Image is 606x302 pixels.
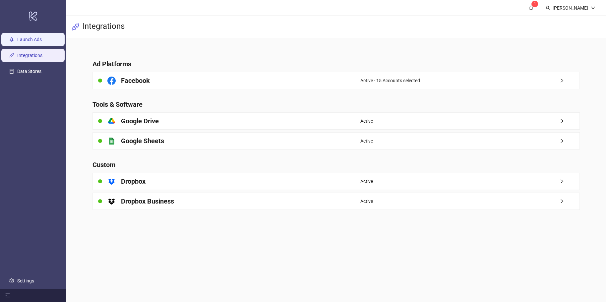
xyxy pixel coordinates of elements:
[17,69,41,74] a: Data Stores
[121,197,174,206] h4: Dropbox Business
[121,136,164,146] h4: Google Sheets
[17,37,42,42] a: Launch Ads
[121,76,150,85] h4: Facebook
[17,278,34,283] a: Settings
[560,78,579,83] span: right
[360,117,373,125] span: Active
[121,116,159,126] h4: Google Drive
[92,59,580,69] h4: Ad Platforms
[92,100,580,109] h4: Tools & Software
[121,177,146,186] h4: Dropbox
[92,112,580,130] a: Google DriveActiveright
[92,72,580,89] a: FacebookActive - 15 Accounts selectedright
[360,77,420,84] span: Active - 15 Accounts selected
[529,5,533,10] span: bell
[560,119,579,123] span: right
[5,293,10,298] span: menu-fold
[72,23,80,31] span: api
[92,132,580,150] a: Google SheetsActiveright
[82,21,125,32] h3: Integrations
[591,6,595,10] span: down
[560,199,579,204] span: right
[17,53,42,58] a: Integrations
[360,178,373,185] span: Active
[92,160,580,169] h4: Custom
[560,179,579,184] span: right
[531,1,538,7] sup: 1
[545,6,550,10] span: user
[534,2,536,6] span: 1
[360,137,373,145] span: Active
[92,193,580,210] a: Dropbox BusinessActiveright
[360,198,373,205] span: Active
[92,173,580,190] a: DropboxActiveright
[550,4,591,12] div: [PERSON_NAME]
[560,139,579,143] span: right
